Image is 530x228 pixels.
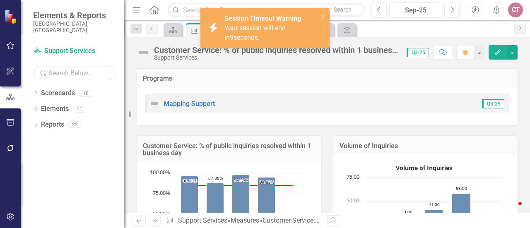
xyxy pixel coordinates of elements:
[73,106,86,113] div: 11
[456,185,467,191] text: 58.00
[143,142,315,157] h3: Customer Service: % of public inquiries resolved within 1 business day
[392,5,439,15] div: Sep-25
[178,216,227,224] a: Support Services
[33,10,116,20] span: Elements & Reports
[168,3,365,17] input: Search ClearPoint...
[153,210,170,217] text: 50.00%
[154,46,398,55] div: Customer Service: % of public inquiries resolved within 1 business day
[164,100,215,108] a: Mapping Support
[320,12,326,21] button: close
[429,202,440,207] text: 41.00
[208,175,223,181] text: 87.88%
[263,216,467,224] div: Customer Service: % of public inquiries resolved within 1 business day
[41,89,75,98] a: Scorecards
[153,189,170,197] text: 75.00%
[401,209,412,215] text: 33.00
[143,75,511,82] h3: Programs
[389,2,442,17] button: Sep-25
[41,120,64,130] a: Reports
[154,55,398,61] div: Support Services
[137,46,150,59] img: Not Defined
[347,173,359,180] text: 75.00
[231,216,259,224] a: Measures
[149,98,159,108] img: Not Defined
[340,142,511,150] h3: Volume of Inquiries
[347,197,359,204] text: 50.00
[502,200,522,220] iframe: Intercom live chat
[33,20,116,34] small: [GEOGRAPHIC_DATA], [GEOGRAPHIC_DATA]
[230,34,234,41] span: 9
[166,216,321,226] div: » »
[188,184,294,187] g: % target, series 2 of 2. Line with 5 data points.
[183,178,197,184] text: 96.15%
[508,2,523,17] button: CT
[322,4,363,16] button: Search
[396,164,452,172] text: Volume of Inquiries
[407,48,429,57] span: Q3-25
[33,66,116,80] input: Search Below...
[234,177,248,182] text: 97.56%
[224,24,286,41] span: Your session will end in seconds.
[482,99,504,108] span: Q3-25
[4,10,19,24] img: ClearPoint Strategy
[68,121,82,128] div: 22
[33,46,116,56] a: Support Services
[334,6,352,13] span: Search
[79,90,92,97] div: 16
[224,14,301,22] strong: Session Timeout Warning
[150,168,170,176] text: 100.00%
[260,179,274,185] text: 94.83%
[41,104,69,114] a: Elements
